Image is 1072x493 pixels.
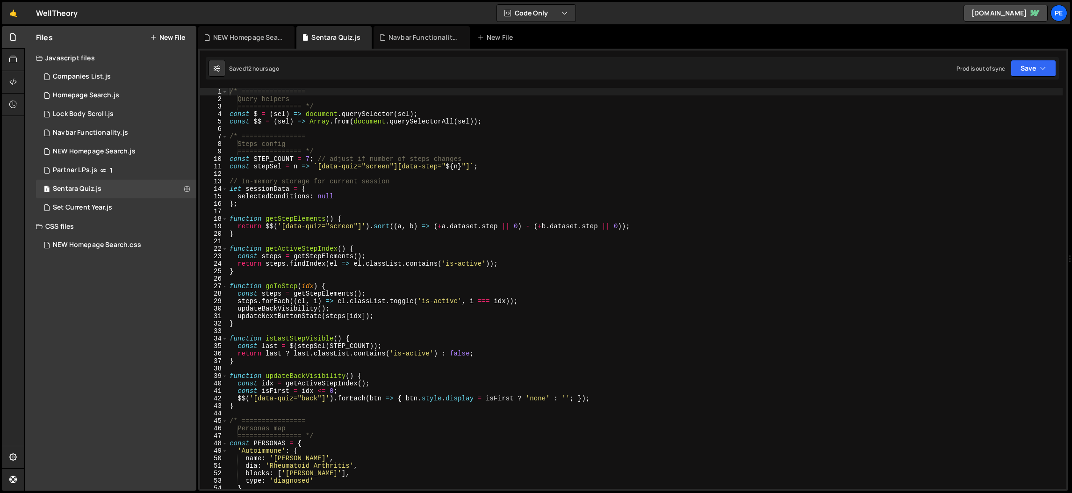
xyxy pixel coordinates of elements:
div: 15879/42362.js [36,105,196,123]
div: 9 [200,148,228,155]
div: 1 [200,88,228,95]
div: 47 [200,432,228,440]
div: NEW Homepage Search.css [53,241,141,249]
div: 46 [200,425,228,432]
div: Saved [229,65,279,72]
div: 4 [200,110,228,118]
div: Homepage Search.js [53,91,119,100]
div: 22 [200,245,228,253]
div: 26 [200,275,228,283]
div: 3 [200,103,228,110]
div: WellTheory [36,7,78,19]
div: 15879/44968.js [36,142,196,161]
div: Set Current Year.js [53,203,112,212]
div: 15879/44768.js [36,198,196,217]
div: 11 [200,163,228,170]
div: 49 [200,447,228,455]
div: 25 [200,268,228,275]
div: 6 [200,125,228,133]
div: 45 [200,417,228,425]
div: 48 [200,440,228,447]
div: 54 [200,485,228,492]
div: 41 [200,387,228,395]
div: 42 [200,395,228,402]
div: 15879/44963.js [36,161,196,180]
div: Navbar Functionality.js [389,33,459,42]
div: 18 [200,215,228,223]
div: Companies List.js [53,72,111,81]
h2: Files [36,32,53,43]
div: 19 [200,223,228,230]
div: 39 [200,372,228,380]
div: 27 [200,283,228,290]
div: 20 [200,230,228,238]
div: 5 [200,118,228,125]
div: 21 [200,238,228,245]
div: 40 [200,380,228,387]
div: Javascript files [25,49,196,67]
div: 38 [200,365,228,372]
div: Lock Body Scroll.js [53,110,114,118]
div: 29 [200,297,228,305]
div: 14 [200,185,228,193]
div: 31 [200,312,228,320]
div: 12 hours ago [246,65,279,72]
div: 23 [200,253,228,260]
div: 34 [200,335,228,342]
div: 50 [200,455,228,462]
div: NEW Homepage Search.css [213,33,283,42]
span: 1 [44,186,50,194]
div: 8 [200,140,228,148]
div: 33 [200,327,228,335]
div: 15879/45981.js [36,180,196,198]
div: 15879/44969.css [36,236,196,254]
div: 43 [200,402,228,410]
div: Prod is out of sync [957,65,1005,72]
div: 24 [200,260,228,268]
div: 30 [200,305,228,312]
button: Code Only [497,5,576,22]
div: 13 [200,178,228,185]
div: 10 [200,155,228,163]
a: [DOMAIN_NAME] [964,5,1048,22]
div: 2 [200,95,228,103]
div: Sentara Quiz.js [311,33,360,42]
div: 16 [200,200,228,208]
a: 🤙 [2,2,25,24]
div: 32 [200,320,228,327]
div: 12 [200,170,228,178]
div: Partner LPs.js [53,166,97,174]
div: 28 [200,290,228,297]
div: Sentara Quiz.js [53,185,101,193]
div: 15879/45902.js [36,123,196,142]
div: NEW Homepage Search.js [53,147,136,156]
div: 17 [200,208,228,215]
span: 1 [110,167,113,174]
div: 51 [200,462,228,470]
div: 15879/44964.js [36,86,196,105]
button: New File [150,34,185,41]
div: 44 [200,410,228,417]
div: 15 [200,193,228,200]
div: 37 [200,357,228,365]
div: 7 [200,133,228,140]
div: CSS files [25,217,196,236]
a: Pe [1050,5,1067,22]
div: 52 [200,470,228,477]
div: 36 [200,350,228,357]
div: 15879/44993.js [36,67,196,86]
div: New File [477,33,517,42]
div: Navbar Functionality.js [53,129,128,137]
div: 53 [200,477,228,485]
button: Save [1011,60,1056,77]
div: 35 [200,342,228,350]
